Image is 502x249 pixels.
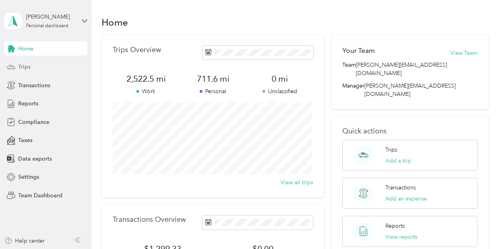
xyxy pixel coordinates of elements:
p: Transactions [385,183,416,192]
button: View Team [450,49,477,57]
p: Unclassified [246,87,313,95]
p: Trips Overview [113,46,161,54]
p: Trips [385,146,397,154]
span: 2,522.5 mi [113,73,179,84]
p: Transactions Overview [113,215,186,224]
button: View reports [385,233,417,241]
span: 711.6 mi [179,73,246,84]
button: Add a trip [385,157,411,165]
span: Team [342,61,356,77]
iframe: Everlance-gr Chat Button Frame [458,205,502,249]
p: Quick actions [342,127,477,135]
button: Add an expense [385,195,427,203]
p: Work [113,87,179,95]
span: Reports [18,99,38,108]
span: Trips [18,63,30,71]
h2: Your Team [342,46,375,56]
p: Reports [385,222,405,230]
span: Manager [342,82,364,98]
span: Settings [18,173,39,181]
div: Personal dashboard [26,24,68,28]
span: 0 mi [246,73,313,84]
button: Help center [4,237,45,245]
h1: Home [102,18,128,26]
p: Personal [179,87,246,95]
span: Compliance [18,118,49,126]
span: [PERSON_NAME][EMAIL_ADDRESS][DOMAIN_NAME] [356,61,477,77]
span: Transactions [18,81,50,90]
span: Data exports [18,155,52,163]
span: Home [18,45,34,53]
span: Taxes [18,136,32,144]
span: [PERSON_NAME][EMAIL_ADDRESS][DOMAIN_NAME] [364,82,456,97]
div: [PERSON_NAME] [26,13,75,21]
button: View all trips [281,178,313,187]
span: Team Dashboard [18,191,62,200]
